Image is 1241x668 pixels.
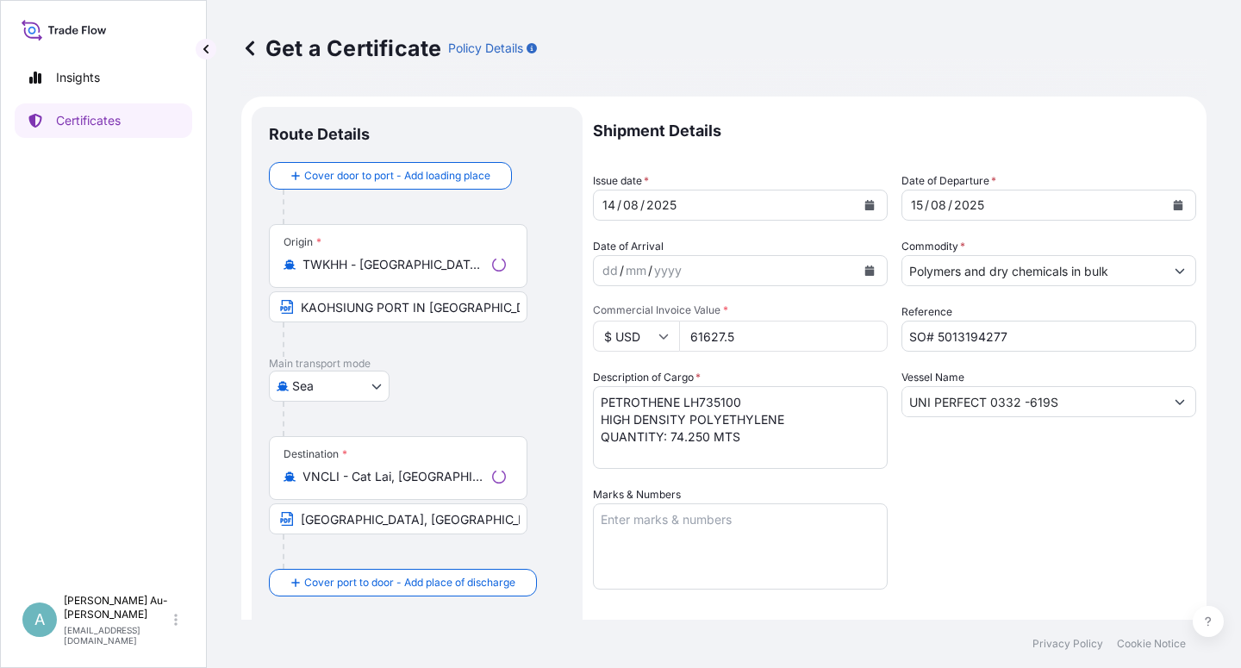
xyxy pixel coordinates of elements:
[640,195,645,215] div: /
[15,60,192,95] a: Insights
[56,112,121,129] p: Certificates
[284,447,347,461] div: Destination
[269,357,565,371] p: Main transport mode
[1164,255,1195,286] button: Show suggestions
[652,260,683,281] div: year,
[269,162,512,190] button: Cover door to port - Add loading place
[901,321,1196,352] input: Enter booking reference
[901,303,952,321] label: Reference
[269,371,390,402] button: Select transport
[269,503,527,534] input: Text to appear on certificate
[304,167,490,184] span: Cover door to port - Add loading place
[1164,191,1192,219] button: Calendar
[56,69,100,86] p: Insights
[302,256,485,273] input: Origin
[624,260,648,281] div: month,
[856,191,883,219] button: Calendar
[302,468,485,485] input: Destination
[601,195,617,215] div: day,
[593,486,681,503] label: Marks & Numbers
[952,195,986,215] div: year,
[601,260,620,281] div: day,
[34,611,45,628] span: A
[617,195,621,215] div: /
[284,235,321,249] div: Origin
[901,369,964,386] label: Vessel Name
[269,124,370,145] p: Route Details
[241,34,441,62] p: Get a Certificate
[64,625,171,646] p: [EMAIL_ADDRESS][DOMAIN_NAME]
[64,594,171,621] p: [PERSON_NAME] Au-[PERSON_NAME]
[1032,637,1103,651] a: Privacy Policy
[492,470,506,484] div: Loading
[15,103,192,138] a: Certificates
[593,303,888,317] span: Commercial Invoice Value
[856,257,883,284] button: Calendar
[902,386,1164,417] input: Type to search vessel name or IMO
[1117,637,1186,651] a: Cookie Notice
[901,238,965,255] label: Commodity
[621,195,640,215] div: month,
[1164,386,1195,417] button: Show suggestions
[593,172,649,190] span: Issue date
[448,40,523,57] p: Policy Details
[292,378,314,395] span: Sea
[948,195,952,215] div: /
[925,195,929,215] div: /
[269,291,527,322] input: Text to appear on certificate
[492,258,506,272] div: Loading
[593,238,664,255] span: Date of Arrival
[620,260,624,281] div: /
[909,195,925,215] div: day,
[593,386,888,469] textarea: PETROTHENE LH735100 HIGH DENSITY POLYETHYLENE QUANTITY: 74.250 MTS
[679,321,888,352] input: Enter amount
[593,369,701,386] label: Description of Cargo
[929,195,948,215] div: month,
[645,195,678,215] div: year,
[902,255,1164,286] input: Type to search commodity
[901,172,996,190] span: Date of Departure
[304,574,515,591] span: Cover port to door - Add place of discharge
[648,260,652,281] div: /
[269,569,537,596] button: Cover port to door - Add place of discharge
[593,107,1196,155] p: Shipment Details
